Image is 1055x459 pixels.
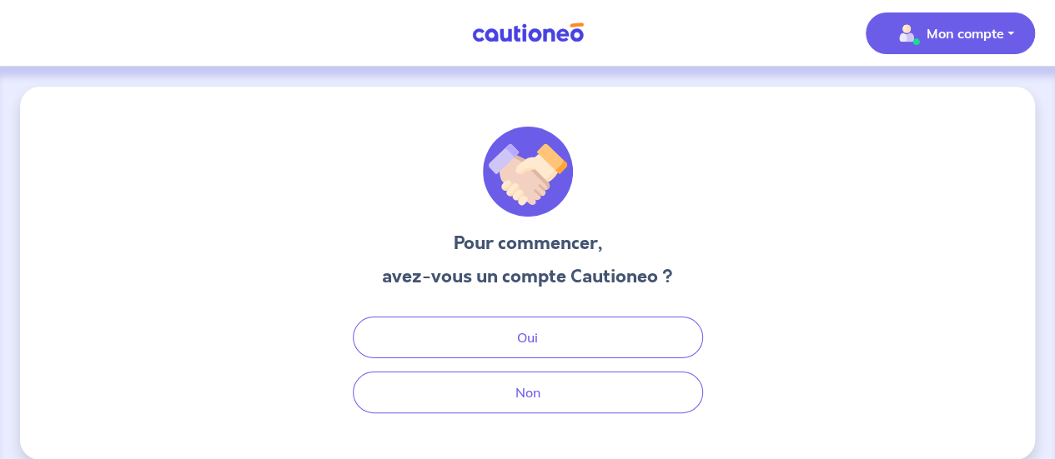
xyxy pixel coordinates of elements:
h3: avez-vous un compte Cautioneo ? [382,263,673,290]
img: Cautioneo [465,22,590,43]
img: illu_welcome.svg [483,127,573,217]
img: illu_account_valid_menu.svg [893,20,920,47]
h3: Pour commencer, [382,230,673,257]
p: Mon compte [927,23,1004,43]
button: illu_account_valid_menu.svgMon compte [866,12,1035,54]
button: Non [353,372,703,413]
button: Oui [353,317,703,358]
